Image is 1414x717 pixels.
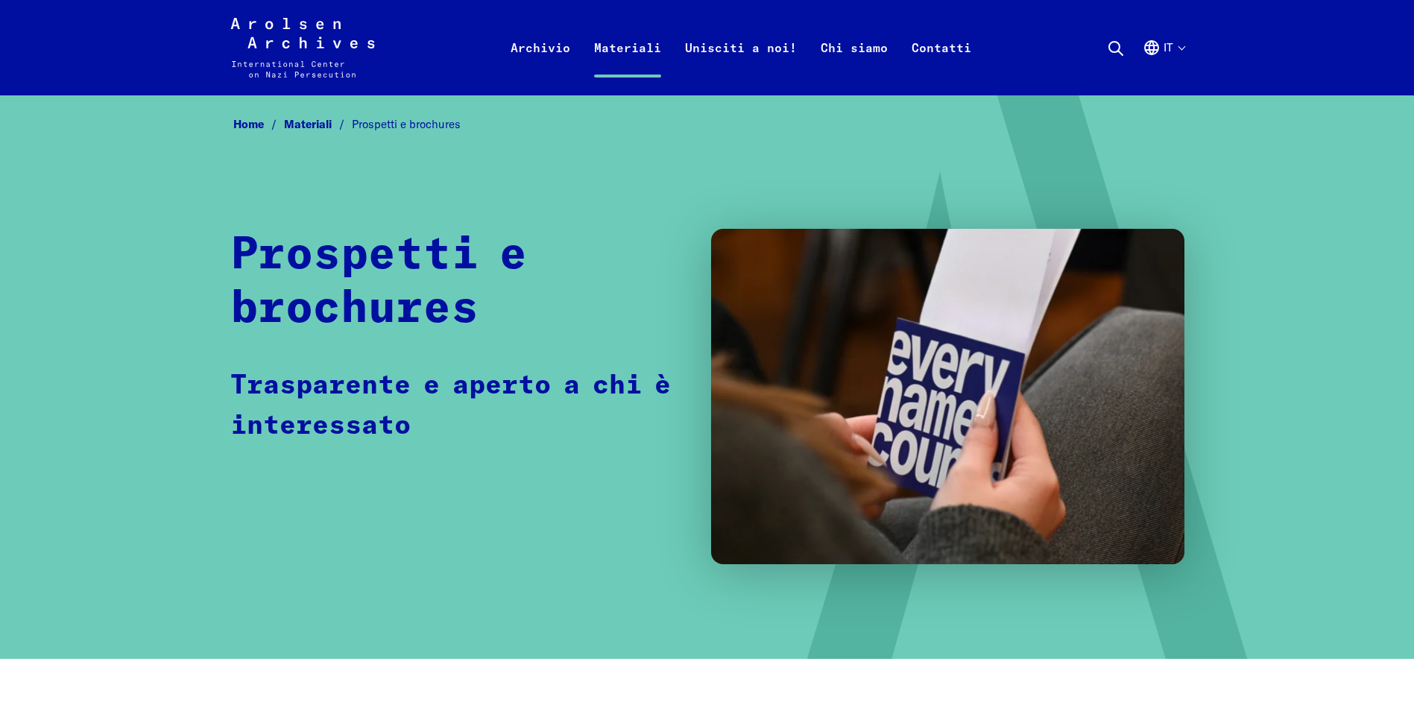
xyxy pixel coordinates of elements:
[233,117,284,131] a: Home
[499,18,983,78] nav: Primaria
[352,117,461,131] span: Prospetti e brochures
[582,36,673,95] a: Materiali
[673,36,809,95] a: Unisciti a noi!
[230,229,681,336] h1: Prospetti e brochures
[230,113,1184,136] nav: Breadcrumb
[499,36,582,95] a: Archivio
[230,366,681,446] p: Trasparente e aperto a chi è interessato
[809,36,900,95] a: Chi siamo
[284,117,352,131] a: Materiali
[900,36,983,95] a: Contatti
[1143,39,1184,92] button: Italiano, selezione lingua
